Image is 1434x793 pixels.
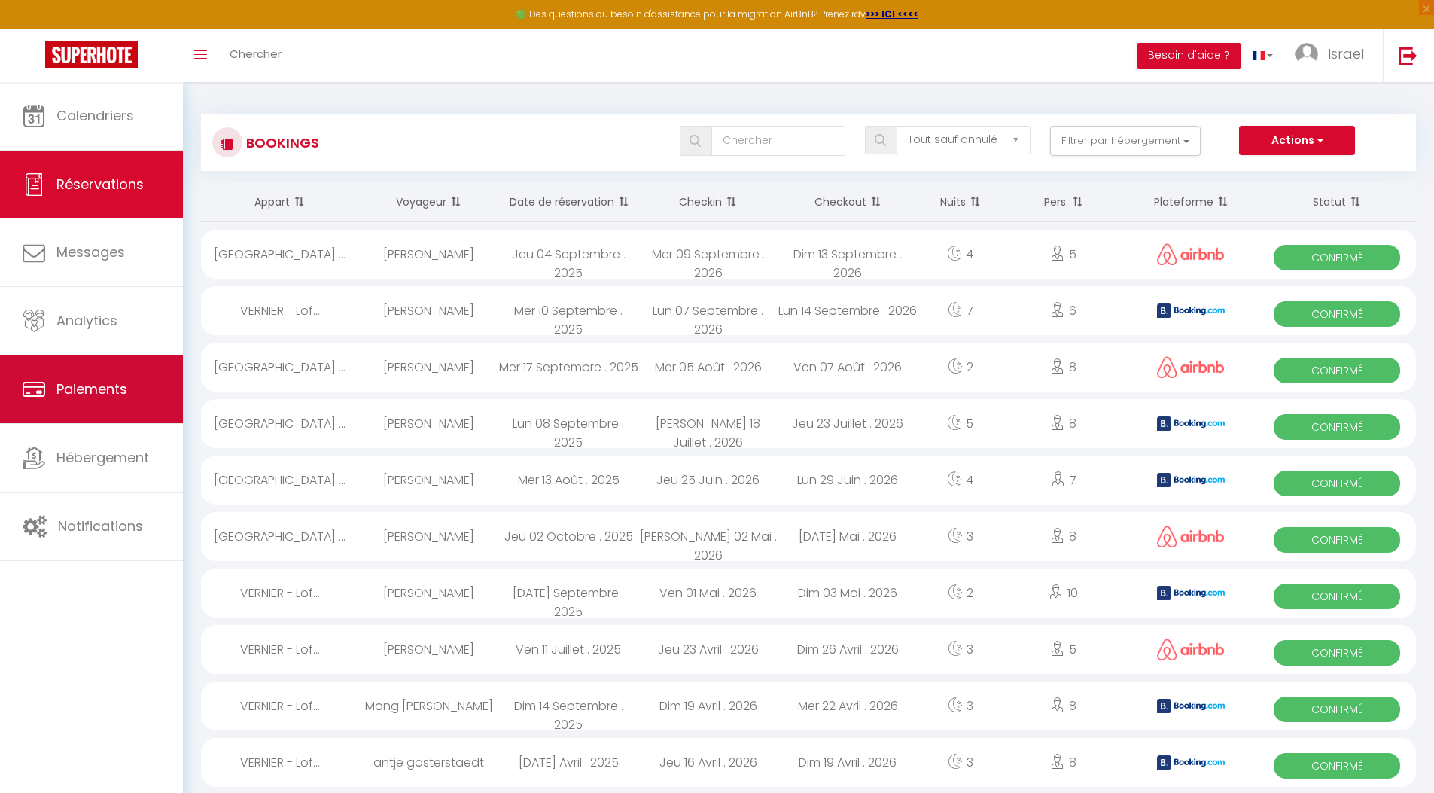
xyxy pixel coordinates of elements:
[201,182,359,222] th: Sort by rentals
[218,29,293,82] a: Chercher
[1258,182,1416,222] th: Sort by status
[1239,126,1355,156] button: Actions
[638,182,778,222] th: Sort by checkin
[359,182,499,222] th: Sort by guest
[230,46,282,62] span: Chercher
[56,380,127,398] span: Paiements
[711,126,845,156] input: Chercher
[1050,126,1201,156] button: Filtrer par hébergement
[1295,43,1318,66] img: ...
[242,126,319,160] h3: Bookings
[1125,182,1259,222] th: Sort by channel
[45,41,138,68] img: Super Booking
[1328,44,1364,63] span: Israel
[56,106,134,125] span: Calendriers
[56,175,144,194] span: Réservations
[866,8,918,20] a: >>> ICI <<<<
[1003,182,1124,222] th: Sort by people
[1399,46,1417,65] img: logout
[58,517,143,535] span: Notifications
[778,182,918,222] th: Sort by checkout
[56,448,149,467] span: Hébergement
[918,182,1003,222] th: Sort by nights
[56,242,125,261] span: Messages
[56,311,117,330] span: Analytics
[498,182,638,222] th: Sort by booking date
[1284,29,1383,82] a: ... Israel
[1137,43,1241,69] button: Besoin d'aide ?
